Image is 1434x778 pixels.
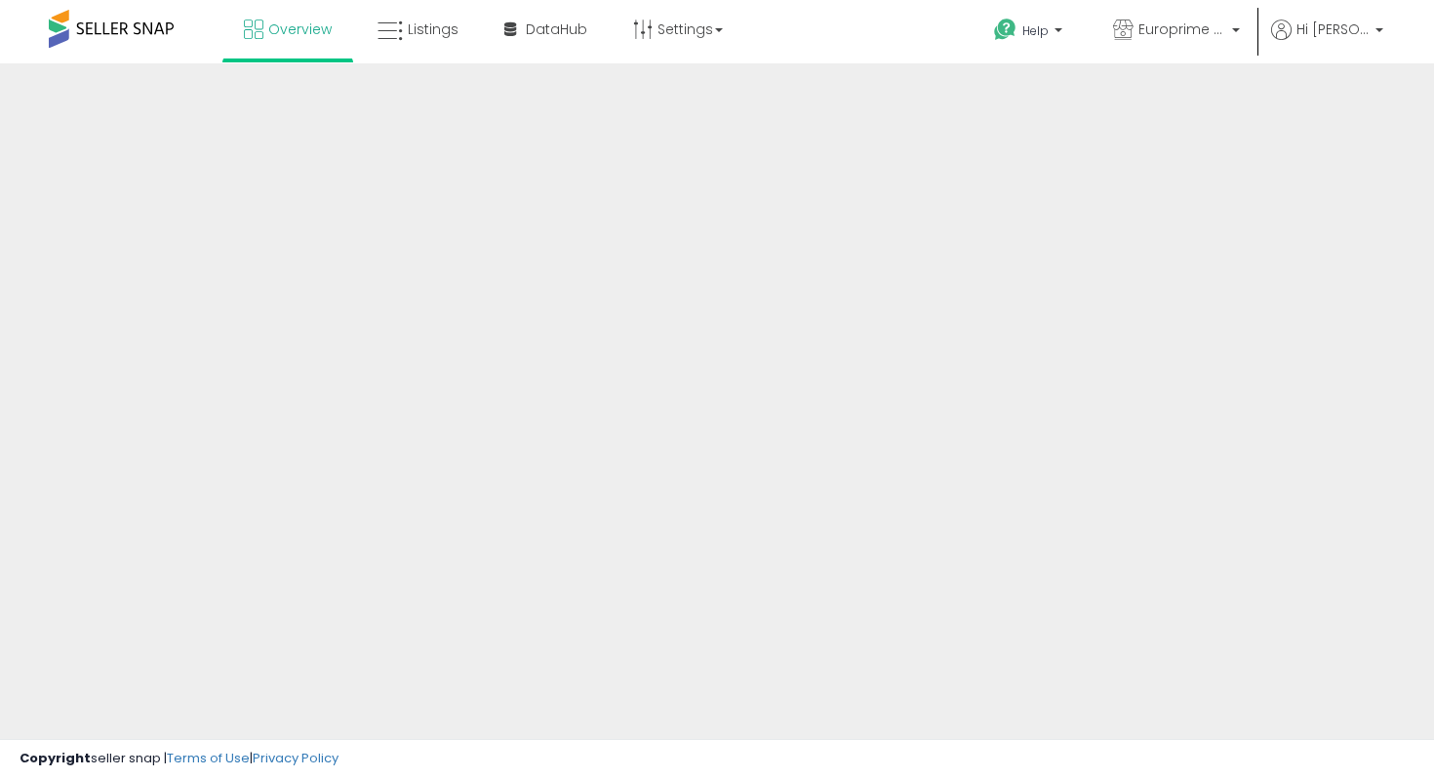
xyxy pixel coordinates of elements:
strong: Copyright [20,749,91,767]
span: Help [1022,22,1049,39]
div: seller snap | | [20,750,339,768]
span: Hi [PERSON_NAME] [1296,19,1370,39]
a: Hi [PERSON_NAME] [1271,19,1383,63]
span: Europrime Marketplace [1138,19,1226,39]
span: Overview [268,19,332,39]
span: DataHub [526,19,587,39]
a: Privacy Policy [253,749,339,767]
a: Terms of Use [167,749,250,767]
i: Get Help [993,18,1017,42]
span: Listings [408,19,458,39]
a: Help [978,3,1082,63]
